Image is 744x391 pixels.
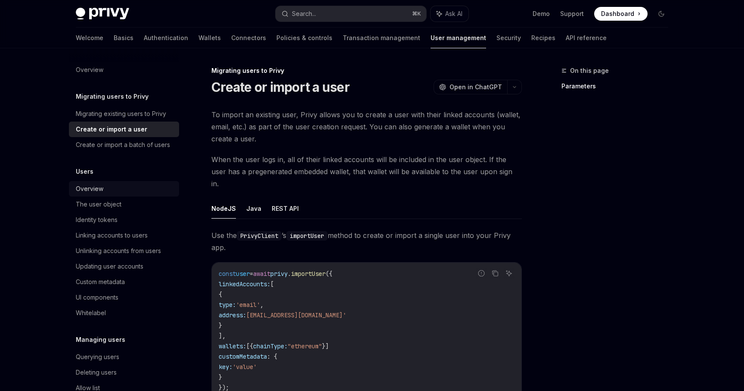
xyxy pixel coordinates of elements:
a: API reference [566,28,607,48]
a: The user object [69,197,179,212]
span: await [253,270,270,278]
a: Policies & controls [276,28,332,48]
a: Transaction management [343,28,420,48]
a: Unlinking accounts from users [69,243,179,259]
div: Create or import a batch of users [76,140,170,150]
button: NodeJS [211,198,236,219]
h5: Migrating users to Privy [76,91,149,102]
a: Linking accounts to users [69,228,179,243]
span: 'email' [236,301,260,309]
a: Recipes [531,28,555,48]
a: Deleting users [69,365,179,380]
a: Create or import a batch of users [69,137,179,153]
div: Whitelabel [76,308,106,318]
span: To import an existing user, Privy allows you to create a user with their linked accounts (wallet,... [211,109,522,145]
span: }] [322,342,329,350]
a: Basics [114,28,133,48]
span: : { [267,353,277,360]
div: Custom metadata [76,277,125,287]
span: "ethereum" [288,342,322,350]
a: Whitelabel [69,305,179,321]
div: Querying users [76,352,119,362]
div: Overview [76,65,103,75]
span: address: [219,311,246,319]
span: [ [270,280,274,288]
span: importUser [291,270,325,278]
a: Overview [69,181,179,197]
a: Dashboard [594,7,648,21]
span: type: [219,301,236,309]
span: 'value' [232,363,257,371]
a: User management [431,28,486,48]
span: = [250,270,253,278]
span: privy [270,270,288,278]
button: Copy the contents from the code block [490,268,501,279]
a: Authentication [144,28,188,48]
div: Unlinking accounts from users [76,246,161,256]
span: , [260,301,263,309]
span: When the user logs in, all of their linked accounts will be included in the user object. If the u... [211,153,522,190]
a: Welcome [76,28,103,48]
img: dark logo [76,8,129,20]
div: Migrating users to Privy [211,66,522,75]
span: . [288,270,291,278]
span: ], [219,332,226,340]
button: Report incorrect code [476,268,487,279]
span: Ask AI [445,9,462,18]
span: On this page [570,66,609,76]
span: user [236,270,250,278]
button: Ask AI [503,268,515,279]
span: key: [219,363,232,371]
button: Toggle dark mode [654,7,668,21]
a: UI components [69,290,179,305]
div: Linking accounts to users [76,230,148,241]
span: customMetadata [219,353,267,360]
span: Dashboard [601,9,634,18]
a: Parameters [561,79,675,93]
span: [EMAIL_ADDRESS][DOMAIN_NAME]' [246,311,346,319]
a: Custom metadata [69,274,179,290]
code: PrivyClient [237,231,282,241]
a: Querying users [69,349,179,365]
a: Overview [69,62,179,78]
div: Identity tokens [76,215,118,225]
a: Security [496,28,521,48]
div: Search... [292,9,316,19]
span: [{ [246,342,253,350]
button: REST API [272,198,299,219]
a: Demo [533,9,550,18]
a: Support [560,9,584,18]
a: Wallets [198,28,221,48]
span: ({ [325,270,332,278]
span: linkedAccounts: [219,280,270,288]
button: Search...⌘K [276,6,426,22]
span: chainType: [253,342,288,350]
a: Create or import a user [69,122,179,137]
span: wallets: [219,342,246,350]
button: Ask AI [431,6,468,22]
a: Connectors [231,28,266,48]
h5: Managing users [76,335,125,345]
div: Deleting users [76,367,117,378]
span: Open in ChatGPT [449,83,502,91]
div: Create or import a user [76,124,147,135]
a: Updating user accounts [69,259,179,274]
button: Open in ChatGPT [434,80,507,94]
a: Identity tokens [69,212,179,228]
span: Use the ’s method to create or import a single user into your Privy app. [211,229,522,253]
span: { [219,291,222,298]
div: Updating user accounts [76,261,143,272]
span: const [219,270,236,278]
h5: Users [76,166,93,177]
span: ⌘ K [412,10,421,17]
div: The user object [76,199,121,210]
span: } [219,373,222,381]
button: Java [246,198,261,219]
code: importUser [286,231,328,241]
div: UI components [76,292,118,303]
div: Overview [76,184,103,194]
div: Migrating existing users to Privy [76,109,166,119]
h1: Create or import a user [211,79,350,95]
span: } [219,322,222,329]
a: Migrating existing users to Privy [69,106,179,122]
